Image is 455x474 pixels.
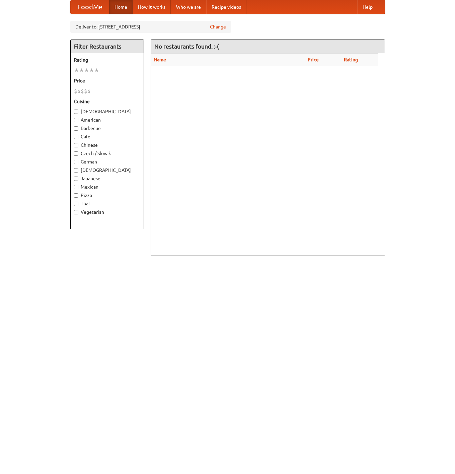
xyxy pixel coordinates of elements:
[74,143,78,147] input: Chinese
[74,117,140,123] label: American
[81,87,84,95] li: $
[87,87,91,95] li: $
[344,57,358,62] a: Rating
[74,210,78,214] input: Vegetarian
[133,0,171,14] a: How it works
[74,98,140,105] h5: Cuisine
[74,192,140,199] label: Pizza
[70,21,231,33] div: Deliver to: [STREET_ADDRESS]
[74,177,78,181] input: Japanese
[74,135,78,139] input: Cafe
[74,151,78,156] input: Czech / Slovak
[154,57,166,62] a: Name
[74,125,140,132] label: Barbecue
[210,23,226,30] a: Change
[74,77,140,84] h5: Price
[74,184,140,190] label: Mexican
[357,0,378,14] a: Help
[206,0,246,14] a: Recipe videos
[109,0,133,14] a: Home
[154,43,219,50] ng-pluralize: No restaurants found. :-(
[89,67,94,74] li: ★
[74,158,140,165] label: German
[74,57,140,63] h5: Rating
[74,160,78,164] input: German
[74,185,78,189] input: Mexican
[74,87,77,95] li: $
[74,126,78,131] input: Barbecue
[84,87,87,95] li: $
[74,167,140,174] label: [DEMOGRAPHIC_DATA]
[74,133,140,140] label: Cafe
[74,202,78,206] input: Thai
[79,67,84,74] li: ★
[84,67,89,74] li: ★
[74,168,78,173] input: [DEMOGRAPHIC_DATA]
[74,175,140,182] label: Japanese
[74,67,79,74] li: ★
[74,142,140,148] label: Chinese
[71,40,144,53] h4: Filter Restaurants
[74,108,140,115] label: [DEMOGRAPHIC_DATA]
[171,0,206,14] a: Who we are
[94,67,99,74] li: ★
[74,110,78,114] input: [DEMOGRAPHIC_DATA]
[77,87,81,95] li: $
[74,200,140,207] label: Thai
[74,150,140,157] label: Czech / Slovak
[308,57,319,62] a: Price
[74,193,78,198] input: Pizza
[74,118,78,122] input: American
[71,0,109,14] a: FoodMe
[74,209,140,215] label: Vegetarian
